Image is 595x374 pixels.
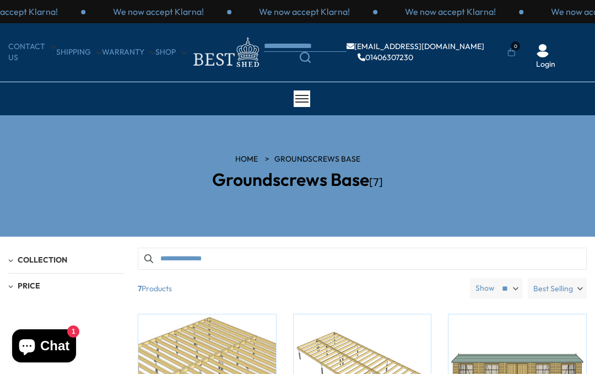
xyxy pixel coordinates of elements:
span: Products [133,278,466,299]
img: logo [187,34,264,70]
span: [7] [369,175,383,189]
a: HOME [235,154,258,165]
a: 01406307230 [358,54,413,61]
p: We now accept Klarna! [259,6,350,18]
a: CONTACT US [8,41,56,63]
div: 1 / 3 [231,6,377,18]
p: We now accept Klarna! [405,6,496,18]
a: Shipping [56,47,102,58]
div: 3 / 3 [85,6,231,18]
a: Groundscrews Base [274,154,360,165]
span: 0 [511,41,520,51]
span: Collection [18,255,67,265]
input: Search products [138,248,587,270]
a: [EMAIL_ADDRESS][DOMAIN_NAME] [347,42,484,50]
inbox-online-store-chat: Shopify online store chat [9,329,79,365]
h2: Groundscrews Base [157,170,438,189]
span: Best Selling [533,278,573,299]
a: Warranty [102,47,155,58]
a: Shop [155,47,187,58]
label: Show [475,283,495,294]
span: Price [18,281,40,291]
label: Best Selling [528,278,587,299]
a: Login [536,59,555,70]
img: User Icon [536,44,549,57]
div: 2 / 3 [377,6,523,18]
p: We now accept Klarna! [113,6,204,18]
b: 7 [138,278,142,299]
a: Search [264,52,347,63]
a: 0 [507,47,516,58]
